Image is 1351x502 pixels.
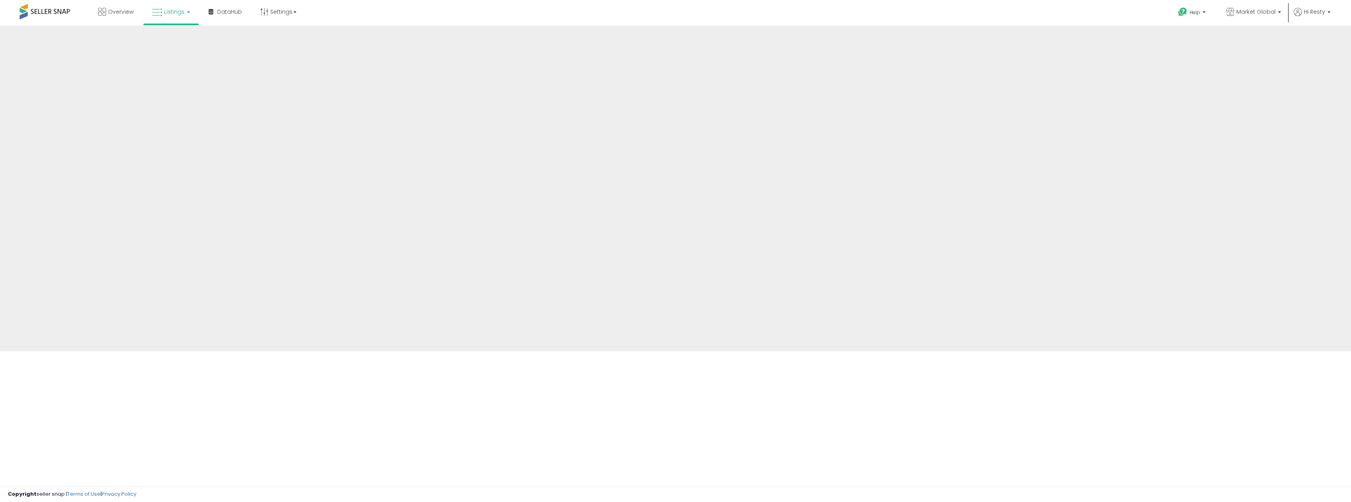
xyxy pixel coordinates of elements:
span: Listings [164,8,185,16]
i: Get Help [1178,7,1188,17]
span: DataHub [217,8,242,16]
span: Overview [108,8,134,16]
span: Hi Resty [1304,8,1325,16]
span: Market Global [1236,8,1276,16]
a: Help [1172,1,1214,26]
span: Help [1190,9,1200,16]
a: Hi Resty [1294,8,1331,26]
